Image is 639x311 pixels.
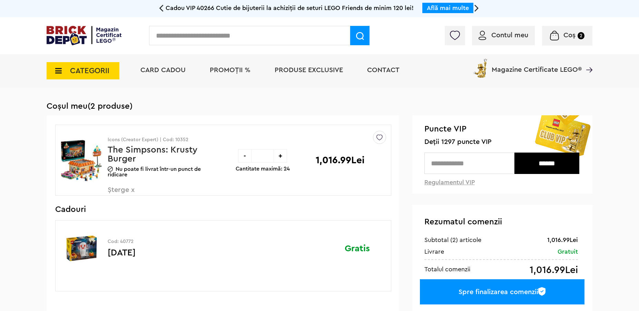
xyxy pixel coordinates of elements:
[420,279,584,304] a: Spre finalizarea comenzii
[424,265,470,273] div: Totalul comenzii
[316,221,370,276] div: Gratis
[210,67,250,74] a: PROMOȚII %
[492,57,582,73] span: Magazine Certificate LEGO®
[558,247,578,256] div: Gratuit
[424,218,502,226] span: Rezumatul comenzii
[274,149,287,163] div: +
[108,166,206,177] p: Nu poate fi livrat într-un punct de ridicare
[530,265,578,275] div: 1,016.99Lei
[47,101,592,111] h1: Coșul meu
[108,248,206,266] p: [DATE]
[316,155,365,165] p: 1,016.99Lei
[424,247,444,256] div: Livrare
[238,149,252,163] div: -
[60,223,103,274] img: Halloween
[424,138,581,146] span: Deții 1297 puncte VIP
[578,32,584,39] small: 2
[367,67,400,74] a: Contact
[427,5,469,11] a: Află mai multe
[491,32,528,39] span: Contul meu
[424,179,475,185] a: Regulamentul VIP
[140,67,186,74] a: Card Cadou
[55,206,391,213] h3: Cadouri
[479,32,528,39] a: Contul meu
[108,239,206,244] p: Cod: 40772
[582,57,592,64] a: Magazine Certificate LEGO®
[70,67,109,75] span: CATEGORII
[108,137,206,142] p: Icons (Creator Expert) | Cod: 10352
[547,236,578,244] div: 1,016.99Lei
[424,236,481,244] div: Subtotal (2) articole
[275,67,343,74] a: Produse exclusive
[563,32,576,39] span: Coș
[108,186,189,201] span: Șterge x
[88,102,132,110] span: (2 produse)
[236,166,290,172] p: Cantitate maximă: 24
[60,135,103,186] img: The Simpsons: Krusty Burger
[108,145,197,163] a: The Simpsons: Krusty Burger
[166,5,414,11] span: Cadou VIP 40266 Cutie de bijuterii la achiziții de seturi LEGO Friends de minim 120 lei!
[424,124,581,135] span: Puncte VIP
